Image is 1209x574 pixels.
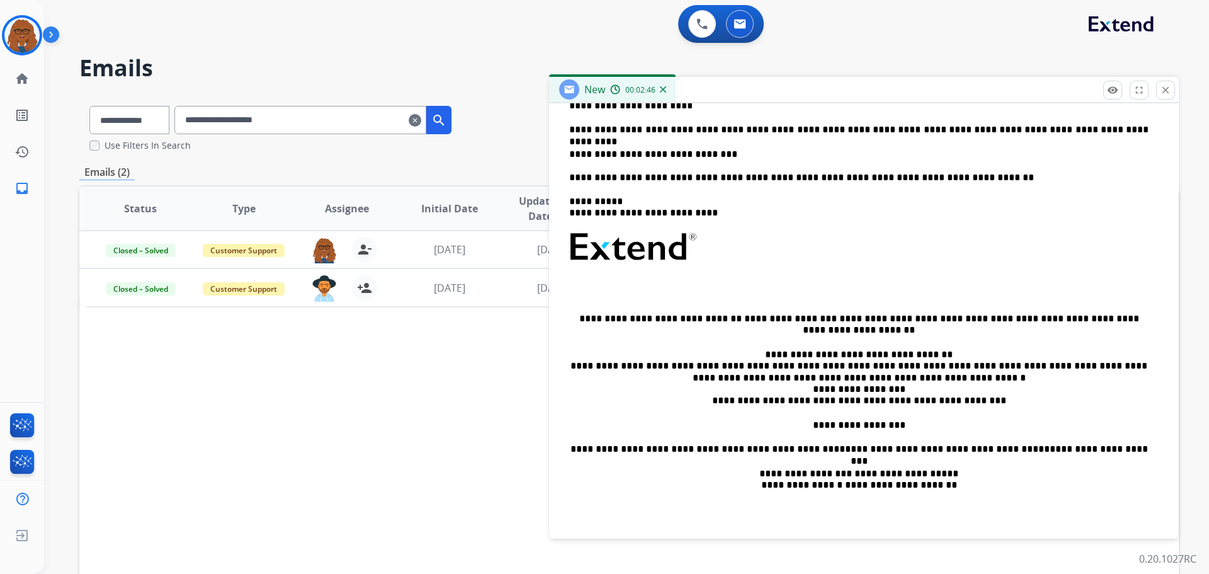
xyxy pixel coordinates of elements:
mat-icon: person_add [357,280,372,296]
mat-icon: remove_red_eye [1107,84,1118,96]
img: agent-avatar [312,237,337,263]
mat-icon: home [14,71,30,86]
span: Updated Date [512,193,569,224]
span: [DATE] [434,243,465,256]
mat-icon: close [1160,84,1171,96]
span: Assignee [325,201,369,216]
label: Use Filters In Search [105,139,191,152]
img: avatar [4,18,40,53]
mat-icon: fullscreen [1133,84,1145,96]
span: Customer Support [203,244,285,257]
mat-icon: history [14,144,30,159]
mat-icon: person_remove [357,242,372,257]
span: [DATE] [537,281,569,295]
span: Closed – Solved [106,282,176,296]
span: 00:02:46 [625,85,656,95]
img: agent-avatar [312,275,337,302]
h2: Emails [79,55,1179,81]
span: Status [124,201,157,216]
span: Closed – Solved [106,244,176,257]
span: New [584,83,605,96]
span: [DATE] [537,243,569,256]
p: 0.20.1027RC [1139,551,1196,566]
p: Emails (2) [79,164,135,180]
span: Customer Support [203,282,285,296]
mat-icon: search [431,113,446,128]
mat-icon: clear [409,113,421,128]
mat-icon: list_alt [14,108,30,123]
span: Initial Date [421,201,478,216]
span: Type [232,201,256,216]
span: [DATE] [434,281,465,295]
mat-icon: inbox [14,181,30,196]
